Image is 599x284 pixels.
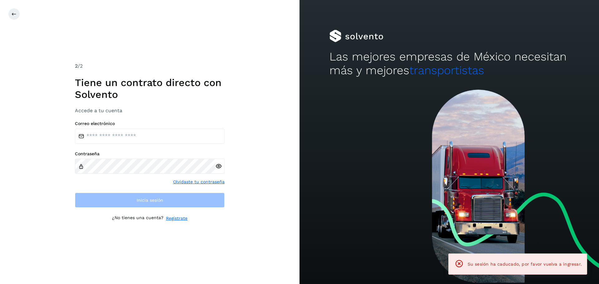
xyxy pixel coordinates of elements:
span: transportistas [409,64,484,77]
label: Correo electrónico [75,121,225,126]
p: ¿No tienes una cuenta? [112,215,163,222]
h3: Accede a tu cuenta [75,108,225,113]
h2: Las mejores empresas de México necesitan más y mejores [329,50,569,78]
span: 2 [75,63,78,69]
span: Su sesión ha caducado, por favor vuelva a ingresar. [468,262,582,267]
span: Inicia sesión [137,198,163,202]
a: Regístrate [166,215,187,222]
button: Inicia sesión [75,193,225,208]
div: /2 [75,62,225,70]
a: Olvidaste tu contraseña [173,179,225,185]
h1: Tiene un contrato directo con Solvento [75,77,225,101]
label: Contraseña [75,151,225,156]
